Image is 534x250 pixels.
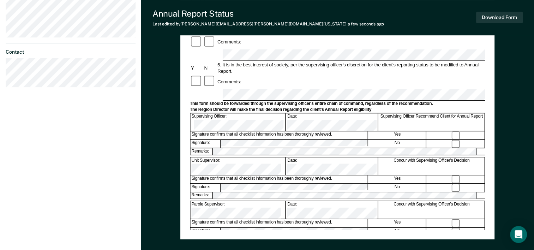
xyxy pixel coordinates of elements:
div: Signature confirms that all checklist information has been thoroughly reviewed. [191,219,368,227]
div: Date: [286,114,378,131]
div: Supervising Officer: [191,114,286,131]
div: Unit Supervisor: [191,157,286,175]
div: N [203,65,216,71]
div: Remarks: [191,192,213,199]
div: Comments: [216,78,242,85]
div: No [368,228,426,236]
div: Remarks: [191,148,213,155]
dt: Contact [6,49,136,55]
div: 5. It is in the best interest of society, per the supervising officer's discretion for the client... [216,62,485,75]
div: Signature: [191,228,221,236]
div: Open Intercom Messenger [510,226,527,243]
div: Signature confirms that all checklist information has been thoroughly reviewed. [191,132,368,139]
div: No [368,184,426,192]
div: Y [190,65,203,71]
div: This form should be forwarded through the supervising officer's entire chain of command, regardle... [190,101,485,107]
span: a few seconds ago [348,22,384,26]
div: No [368,140,426,148]
div: Signature: [191,140,221,148]
div: Comments: [216,39,242,45]
div: Date: [286,157,378,175]
div: Concur with Supervising Officer's Decision [379,201,485,219]
div: Yes [368,132,426,139]
div: Last edited by [PERSON_NAME][EMAIL_ADDRESS][PERSON_NAME][DOMAIN_NAME][US_STATE] [152,22,384,26]
div: Signature confirms that all checklist information has been thoroughly reviewed. [191,175,368,183]
div: Signature: [191,184,221,192]
div: Supervising Officer Recommend Client for Annual Report [379,114,485,131]
div: Yes [368,219,426,227]
div: Annual Report Status [152,8,384,19]
div: Concur with Supervising Officer's Decision [379,157,485,175]
button: Download Form [476,12,523,23]
div: Parole Supervisor: [191,201,286,219]
div: Yes [368,175,426,183]
div: The Region Director will make the final decision regarding the client's Annual Report eligibility [190,107,485,113]
div: Date: [286,201,378,219]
